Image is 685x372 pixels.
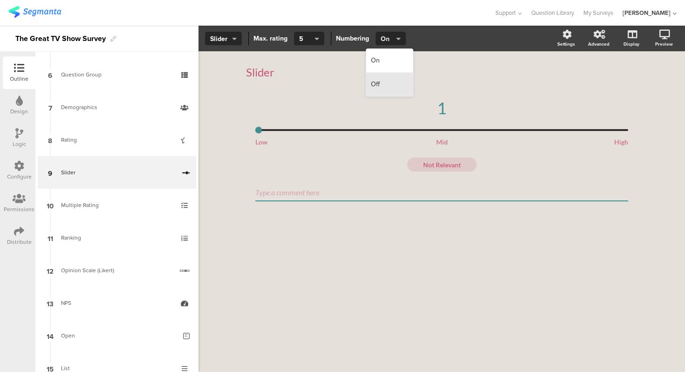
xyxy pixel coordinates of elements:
a: 12 Opinion Scale (Likert) [38,254,196,287]
span: 5 [299,34,313,44]
a: 6 Question Group [38,58,196,91]
div: Advanced [588,41,610,48]
div: Question Group [61,70,172,79]
div: Opinion Scale (Likert) [61,266,173,275]
a: 7 Demographics [38,91,196,124]
button: On [376,32,406,46]
div: Open [61,331,176,340]
div: Configure [7,172,32,181]
div: Numbering [336,34,369,43]
a: 11 Ranking [38,221,196,254]
div: Distribute [7,238,32,246]
div: Slider [246,65,637,79]
span: 10 [47,200,54,210]
span: 11 [48,233,53,243]
div: Mid [415,138,469,146]
div: Slider [61,168,175,177]
a: 14 Open [38,319,196,352]
div: Design [10,107,28,116]
span: Slider [210,34,237,44]
a: 13 NPS [38,287,196,319]
div: [PERSON_NAME] [623,8,671,17]
div: Preview [655,41,673,48]
a: 10 Multiple Rating [38,189,196,221]
span: 8 [48,135,52,145]
div: Ranking [61,233,172,242]
span: On [381,34,399,44]
a: 9 Slider [38,156,196,189]
span: 14 [47,331,54,341]
div: Display [623,41,639,48]
div: Max. rating [253,34,288,43]
div: Multiple Rating [61,200,172,210]
div: High [574,138,628,146]
div: Settings [557,41,575,48]
span: 6 [48,69,52,80]
button: 5 [294,32,324,46]
span: On [371,56,380,65]
button: Slider [205,32,242,46]
img: segmanta logo [8,6,61,18]
div: Demographics [61,103,172,112]
span: 12 [47,265,54,276]
span: 9 [48,167,52,178]
span: 13 [47,298,54,308]
div: Permissions [4,205,34,214]
div: Rating [61,135,172,145]
div: The Great TV Show Survey [15,31,106,46]
div: 1 [255,98,628,117]
div: NPS [61,298,172,308]
a: 8 Rating [38,124,196,156]
span: Off [371,80,380,89]
div: Low [255,138,310,146]
span: Support [495,8,516,17]
div: Logic [13,140,26,148]
span: 7 [48,102,52,112]
div: Outline [10,75,28,83]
